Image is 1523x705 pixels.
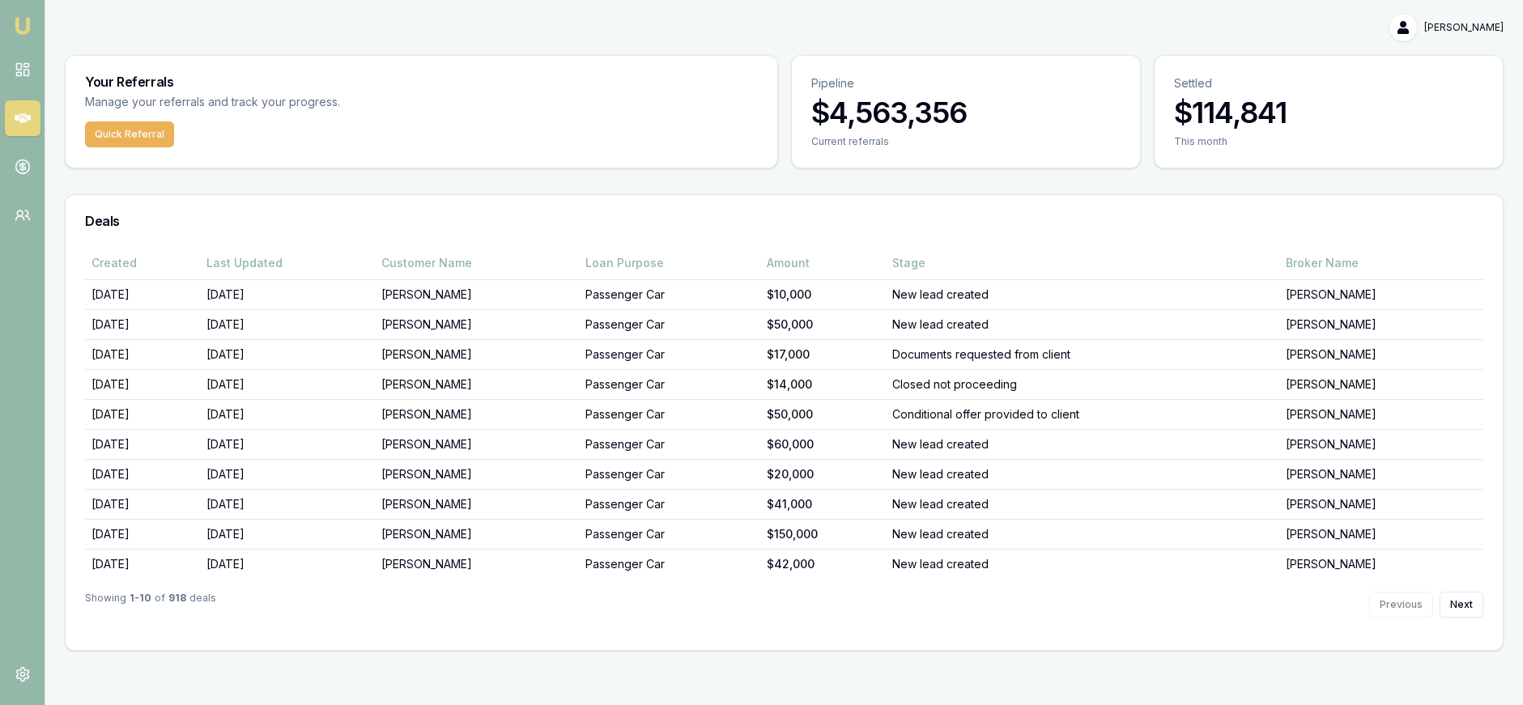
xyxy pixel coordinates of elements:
td: [PERSON_NAME] [1279,339,1483,369]
td: New lead created [886,459,1279,489]
td: [PERSON_NAME] [375,489,579,519]
td: Passenger Car [579,339,760,369]
td: New lead created [886,549,1279,579]
td: Closed not proceeding [886,369,1279,399]
td: [PERSON_NAME] [375,369,579,399]
div: $50,000 [767,316,879,333]
strong: 1 - 10 [130,592,151,618]
div: $20,000 [767,466,879,482]
td: [PERSON_NAME] [1279,489,1483,519]
td: New lead created [886,279,1279,309]
td: Documents requested from client [886,339,1279,369]
td: [DATE] [200,279,375,309]
td: [PERSON_NAME] [1279,309,1483,339]
td: [DATE] [85,399,200,429]
td: Conditional offer provided to client [886,399,1279,429]
td: [DATE] [200,339,375,369]
td: [DATE] [85,519,200,549]
td: [DATE] [200,489,375,519]
h3: $4,563,356 [811,96,1121,129]
td: New lead created [886,519,1279,549]
td: Passenger Car [579,429,760,459]
td: [DATE] [85,549,200,579]
div: Last Updated [206,255,368,271]
div: $10,000 [767,287,879,303]
td: Passenger Car [579,309,760,339]
td: [PERSON_NAME] [375,279,579,309]
td: [PERSON_NAME] [1279,429,1483,459]
td: [PERSON_NAME] [1279,399,1483,429]
h3: Your Referrals [85,75,758,88]
div: $50,000 [767,406,879,423]
td: [PERSON_NAME] [375,339,579,369]
td: [PERSON_NAME] [375,549,579,579]
td: Passenger Car [579,519,760,549]
td: [PERSON_NAME] [375,429,579,459]
div: $150,000 [767,526,879,542]
td: [PERSON_NAME] [1279,369,1483,399]
div: Showing of deals [85,592,216,618]
td: [DATE] [85,279,200,309]
td: Passenger Car [579,489,760,519]
td: [DATE] [85,369,200,399]
td: [DATE] [200,399,375,429]
div: Customer Name [381,255,572,271]
td: Passenger Car [579,399,760,429]
div: Amount [767,255,879,271]
div: $17,000 [767,346,879,363]
td: [DATE] [85,309,200,339]
td: [PERSON_NAME] [375,519,579,549]
p: Manage your referrals and track your progress. [85,93,500,112]
div: $60,000 [767,436,879,452]
td: [DATE] [85,459,200,489]
td: [DATE] [200,369,375,399]
td: [DATE] [200,309,375,339]
td: [PERSON_NAME] [375,399,579,429]
td: New lead created [886,429,1279,459]
button: Next [1440,592,1483,618]
td: New lead created [886,309,1279,339]
span: [PERSON_NAME] [1424,21,1504,34]
td: [PERSON_NAME] [375,309,579,339]
div: This month [1174,135,1483,148]
td: Passenger Car [579,549,760,579]
h3: Deals [85,214,1483,227]
div: $14,000 [767,376,879,393]
p: Settled [1174,75,1483,91]
td: [DATE] [200,429,375,459]
td: [PERSON_NAME] [1279,279,1483,309]
div: Current referrals [811,135,1121,148]
button: Quick Referral [85,121,174,147]
div: Created [91,255,194,271]
h3: $114,841 [1174,96,1483,129]
div: Broker Name [1286,255,1477,271]
td: Passenger Car [579,369,760,399]
td: [PERSON_NAME] [375,459,579,489]
td: [DATE] [85,339,200,369]
td: [PERSON_NAME] [1279,519,1483,549]
td: Passenger Car [579,459,760,489]
td: [DATE] [85,429,200,459]
td: [DATE] [85,489,200,519]
strong: 918 [168,592,186,618]
td: [DATE] [200,519,375,549]
td: [PERSON_NAME] [1279,459,1483,489]
div: $42,000 [767,556,879,572]
td: Passenger Car [579,279,760,309]
div: Stage [892,255,1273,271]
td: [DATE] [200,549,375,579]
td: [DATE] [200,459,375,489]
img: emu-icon-u.png [13,16,32,36]
div: $41,000 [767,496,879,512]
td: New lead created [886,489,1279,519]
div: Loan Purpose [585,255,754,271]
p: Pipeline [811,75,1121,91]
td: [PERSON_NAME] [1279,549,1483,579]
